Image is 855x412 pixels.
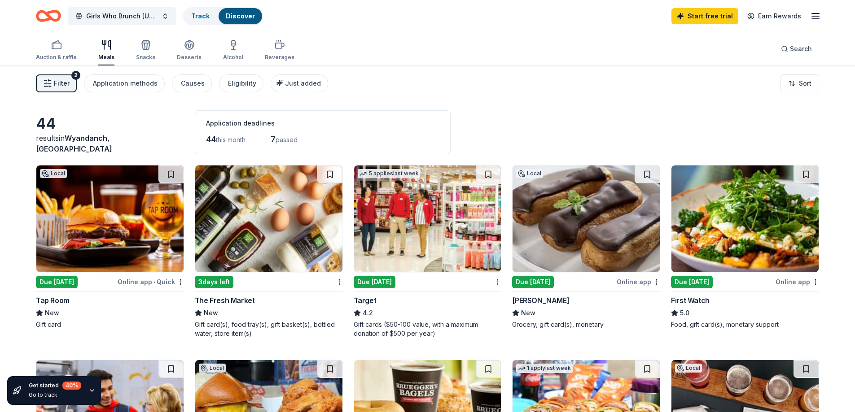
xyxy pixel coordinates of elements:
[742,8,807,24] a: Earn Rewards
[206,118,439,129] div: Application deadlines
[29,391,81,399] div: Go to track
[516,364,573,373] div: 1 apply last week
[285,79,321,87] span: Just added
[36,54,77,61] div: Auction & raffle
[354,320,502,338] div: Gift cards ($50-100 value, with a maximum donation of $500 per year)
[136,36,155,65] button: Snacks
[204,308,218,318] span: New
[671,8,738,24] a: Start free trial
[680,308,689,318] span: 5.0
[271,74,328,92] button: Just added
[86,11,158,22] span: Girls Who Brunch [US_STATE]
[671,165,819,329] a: Image for First WatchDue [DATE]Online appFirst Watch5.0Food, gift card(s), monetary support
[195,295,255,306] div: The Fresh Market
[36,320,184,329] div: Gift card
[790,43,812,54] span: Search
[512,276,554,288] div: Due [DATE]
[276,136,298,143] span: passed
[98,36,114,65] button: Meals
[199,364,226,373] div: Local
[177,36,202,65] button: Desserts
[354,295,377,306] div: Target
[36,295,70,306] div: Tap Room
[216,136,246,143] span: this month
[354,276,395,288] div: Due [DATE]
[219,74,263,92] button: Eligibility
[191,12,210,20] a: Track
[617,276,660,287] div: Online app
[36,74,77,92] button: Filter2
[195,165,343,338] a: Image for The Fresh Market3days leftThe Fresh MarketNewGift card(s), food tray(s), gift basket(s)...
[512,320,660,329] div: Grocery, gift card(s), monetary
[516,169,543,178] div: Local
[45,308,59,318] span: New
[206,134,216,144] span: 44
[358,169,421,178] div: 5 applies last week
[71,71,80,80] div: 2
[671,276,713,288] div: Due [DATE]
[181,78,205,89] div: Causes
[36,133,184,154] div: results
[183,7,263,25] button: TrackDiscover
[223,54,243,61] div: Alcohol
[223,36,243,65] button: Alcohol
[36,134,112,153] span: Wyandanch, [GEOGRAPHIC_DATA]
[512,165,660,329] a: Image for King KullenLocalDue [DATE]Online app[PERSON_NAME]NewGrocery, gift card(s), monetary
[774,40,819,58] button: Search
[195,320,343,338] div: Gift card(s), food tray(s), gift basket(s), bottled water, store item(s)
[265,36,294,65] button: Beverages
[36,5,61,26] a: Home
[36,165,184,272] img: Image for Tap Room
[29,382,81,390] div: Get started
[36,36,77,65] button: Auction & raffle
[40,169,67,178] div: Local
[153,278,155,286] span: •
[62,382,81,390] div: 40 %
[36,165,184,329] a: Image for Tap RoomLocalDue [DATE]Online app•QuickTap RoomNewGift card
[512,295,569,306] div: [PERSON_NAME]
[93,78,158,89] div: Application methods
[118,276,184,287] div: Online app Quick
[84,74,165,92] button: Application methods
[136,54,155,61] div: Snacks
[54,78,70,89] span: Filter
[671,295,710,306] div: First Watch
[265,54,294,61] div: Beverages
[671,320,819,329] div: Food, gift card(s), monetary support
[354,165,501,272] img: Image for Target
[521,308,535,318] span: New
[36,115,184,133] div: 44
[195,276,233,288] div: 3 days left
[36,276,78,288] div: Due [DATE]
[172,74,212,92] button: Causes
[68,7,176,25] button: Girls Who Brunch [US_STATE]
[776,276,819,287] div: Online app
[195,165,342,272] img: Image for The Fresh Market
[271,134,276,144] span: 7
[228,78,256,89] div: Eligibility
[226,12,255,20] a: Discover
[354,165,502,338] a: Image for Target5 applieslast weekDue [DATE]Target4.2Gift cards ($50-100 value, with a maximum do...
[671,165,819,272] img: Image for First Watch
[98,54,114,61] div: Meals
[363,308,373,318] span: 4.2
[177,54,202,61] div: Desserts
[675,364,702,373] div: Local
[36,134,112,153] span: in
[799,78,811,89] span: Sort
[513,165,660,272] img: Image for King Kullen
[780,74,819,92] button: Sort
